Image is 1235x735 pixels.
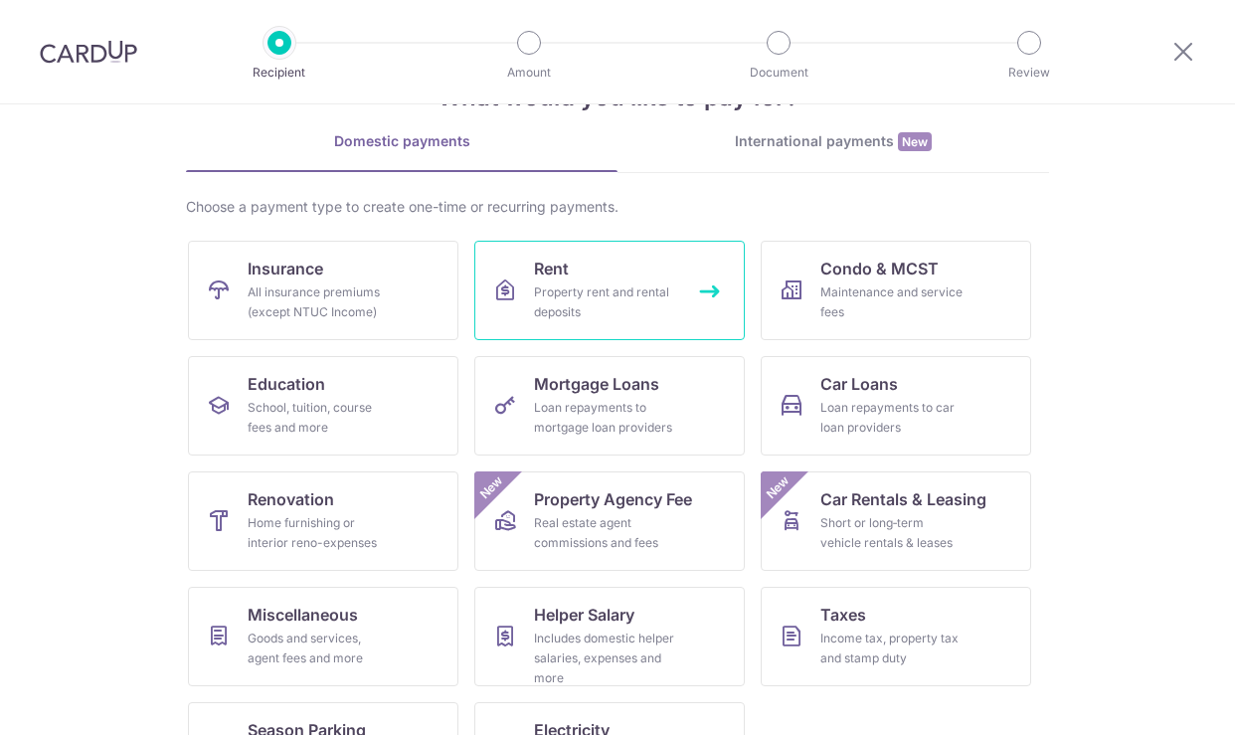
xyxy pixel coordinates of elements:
span: Property Agency Fee [534,487,692,511]
a: RentProperty rent and rental deposits [474,241,745,340]
a: RenovationHome furnishing or interior reno-expenses [188,471,458,571]
div: School, tuition, course fees and more [248,398,391,438]
div: Income tax, property tax and stamp duty [820,629,964,668]
div: International payments [617,131,1049,152]
div: Home furnishing or interior reno-expenses [248,513,391,553]
span: New [475,471,508,504]
span: Renovation [248,487,334,511]
p: Amount [455,63,603,83]
span: New [762,471,794,504]
span: Car Rentals & Leasing [820,487,986,511]
p: Document [705,63,852,83]
a: InsuranceAll insurance premiums (except NTUC Income) [188,241,458,340]
div: Includes domestic helper salaries, expenses and more [534,629,677,688]
a: MiscellaneousGoods and services, agent fees and more [188,587,458,686]
span: Helper Salary [534,603,634,627]
a: Helper SalaryIncludes domestic helper salaries, expenses and more [474,587,745,686]
div: Real estate agent commissions and fees [534,513,677,553]
span: Car Loans [820,372,898,396]
div: Goods and services, agent fees and more [248,629,391,668]
div: Loan repayments to car loan providers [820,398,964,438]
span: Taxes [820,603,866,627]
span: New [898,132,932,151]
div: Maintenance and service fees [820,282,964,322]
a: Property Agency FeeReal estate agent commissions and feesNew [474,471,745,571]
span: Rent [534,257,569,280]
div: Choose a payment type to create one-time or recurring payments. [186,197,1049,217]
p: Review [956,63,1103,83]
a: TaxesIncome tax, property tax and stamp duty [761,587,1031,686]
div: Short or long‑term vehicle rentals & leases [820,513,964,553]
span: Insurance [248,257,323,280]
div: Property rent and rental deposits [534,282,677,322]
span: Miscellaneous [248,603,358,627]
span: Condo & MCST [820,257,939,280]
a: Condo & MCSTMaintenance and service fees [761,241,1031,340]
span: Mortgage Loans [534,372,659,396]
a: EducationSchool, tuition, course fees and more [188,356,458,456]
a: Car Rentals & LeasingShort or long‑term vehicle rentals & leasesNew [761,471,1031,571]
p: Recipient [206,63,353,83]
div: Loan repayments to mortgage loan providers [534,398,677,438]
span: Education [248,372,325,396]
div: Domestic payments [186,131,617,151]
img: CardUp [40,40,137,64]
a: Car LoansLoan repayments to car loan providers [761,356,1031,456]
div: All insurance premiums (except NTUC Income) [248,282,391,322]
a: Mortgage LoansLoan repayments to mortgage loan providers [474,356,745,456]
